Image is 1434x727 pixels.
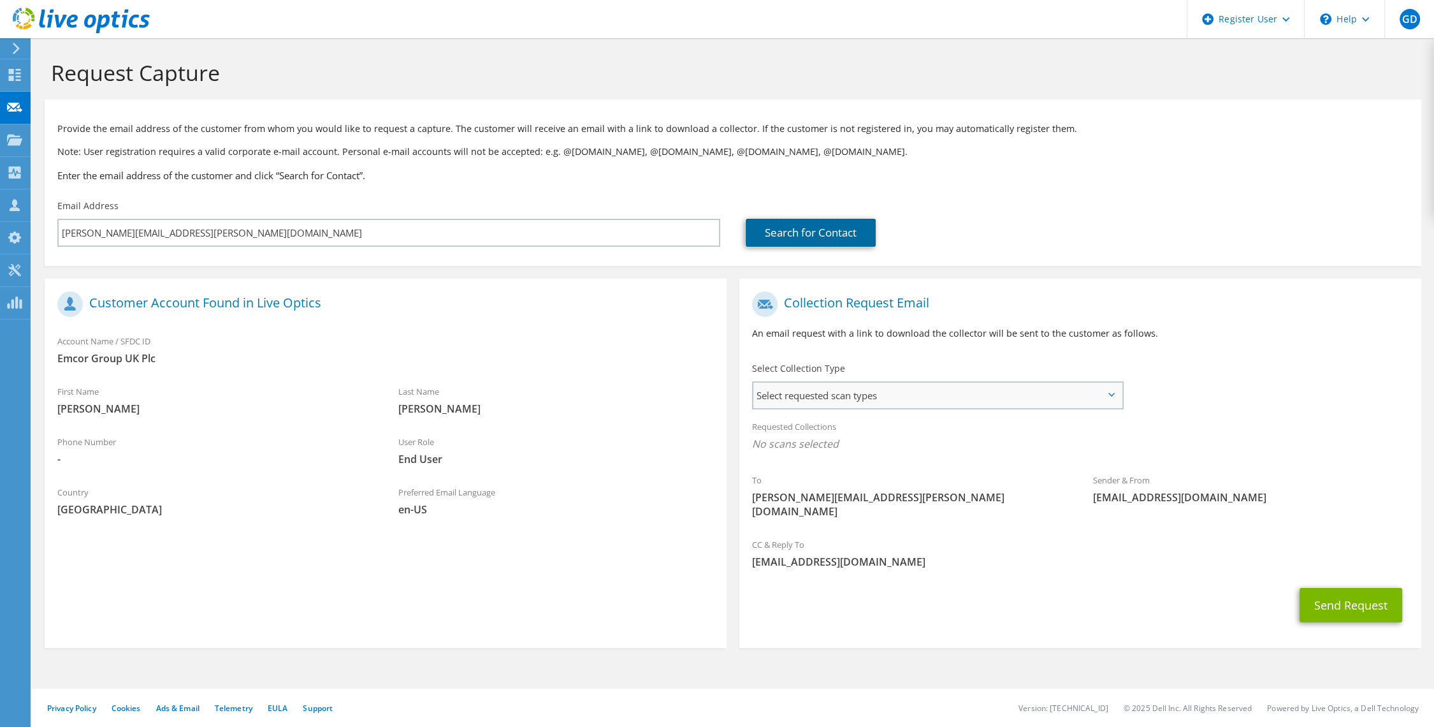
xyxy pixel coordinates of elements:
[739,413,1421,460] div: Requested Collections
[752,327,1409,341] p: An email request with a link to download the collector will be sent to the customer as follows.
[57,122,1409,136] p: Provide the email address of the customer from whom you would like to request a capture. The cust...
[57,145,1409,159] p: Note: User registration requires a valid corporate e-mail account. Personal e-mail accounts will ...
[739,467,1080,525] div: To
[386,429,727,473] div: User Role
[752,291,1402,317] h1: Collection Request Email
[1093,490,1409,504] span: [EMAIL_ADDRESS][DOMAIN_NAME]
[1300,588,1402,622] button: Send Request
[45,429,386,473] div: Phone Number
[57,200,119,212] label: Email Address
[45,378,386,422] div: First Name
[398,503,714,517] span: en-US
[386,479,727,523] div: Preferred Email Language
[156,703,199,714] a: Ads & Email
[45,328,727,372] div: Account Name / SFDC ID
[1400,9,1420,29] span: GD
[303,703,333,714] a: Support
[268,703,287,714] a: EULA
[1018,703,1108,714] li: Version: [TECHNICAL_ID]
[1080,467,1421,511] div: Sender & From
[57,452,373,466] span: -
[1124,703,1252,714] li: © 2025 Dell Inc. All Rights Reserved
[45,479,386,523] div: Country
[752,555,1409,569] span: [EMAIL_ADDRESS][DOMAIN_NAME]
[753,383,1122,408] span: Select requested scan types
[57,351,714,365] span: Emcor Group UK Plc
[739,531,1421,575] div: CC & Reply To
[57,291,707,317] h1: Customer Account Found in Live Optics
[57,402,373,416] span: [PERSON_NAME]
[51,59,1409,86] h1: Request Capture
[1320,13,1331,25] svg: \n
[398,402,714,416] span: [PERSON_NAME]
[47,703,96,714] a: Privacy Policy
[746,219,876,247] a: Search for Contact
[752,362,845,375] label: Select Collection Type
[57,503,373,517] span: [GEOGRAPHIC_DATA]
[752,490,1068,518] span: [PERSON_NAME][EMAIL_ADDRESS][PERSON_NAME][DOMAIN_NAME]
[1267,703,1419,714] li: Powered by Live Optics, a Dell Technology
[112,703,141,714] a: Cookies
[215,703,252,714] a: Telemetry
[752,437,1409,451] span: No scans selected
[386,378,727,422] div: Last Name
[398,452,714,466] span: End User
[57,168,1409,182] h3: Enter the email address of the customer and click “Search for Contact”.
